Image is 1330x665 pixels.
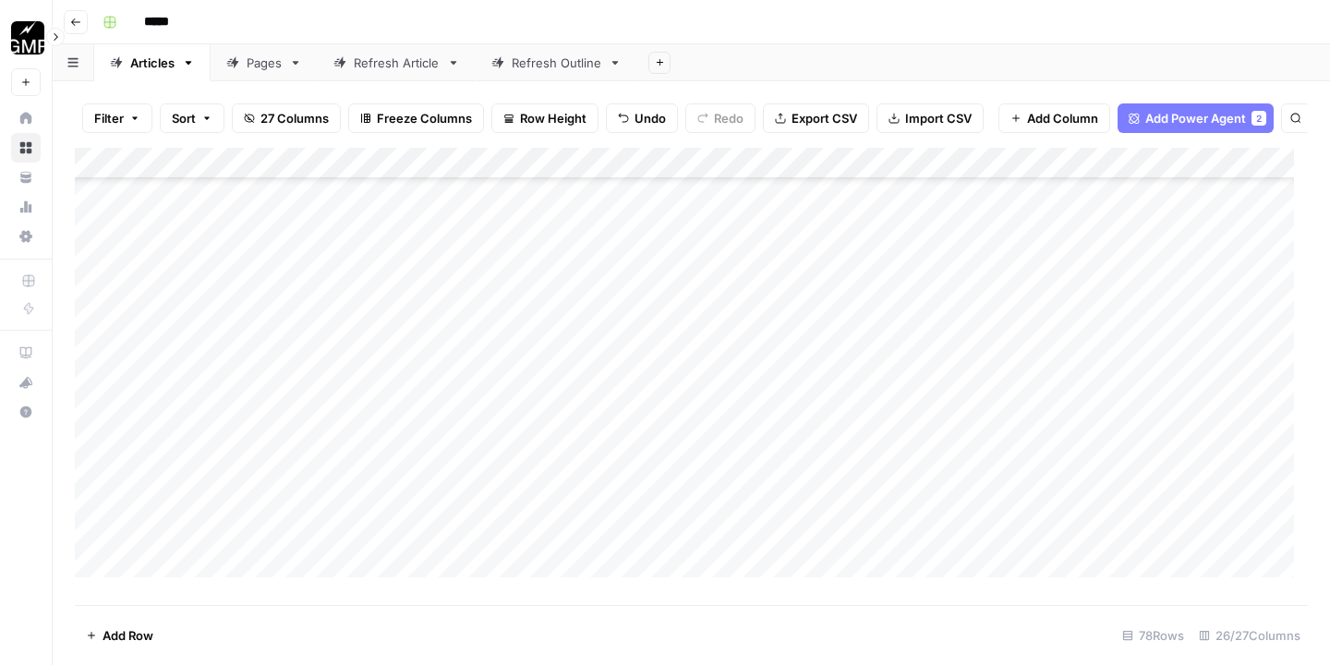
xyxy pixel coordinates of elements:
[877,103,984,133] button: Import CSV
[11,133,41,163] a: Browse
[11,368,41,397] button: What's new?
[232,103,341,133] button: 27 Columns
[714,109,744,127] span: Redo
[11,338,41,368] a: AirOps Academy
[160,103,224,133] button: Sort
[103,626,153,645] span: Add Row
[520,109,586,127] span: Row Height
[11,21,44,54] img: Growth Marketing Pro Logo
[11,222,41,251] a: Settings
[260,109,329,127] span: 27 Columns
[11,103,41,133] a: Home
[998,103,1110,133] button: Add Column
[476,44,637,81] a: Refresh Outline
[318,44,476,81] a: Refresh Article
[512,54,601,72] div: Refresh Outline
[11,15,41,61] button: Workspace: Growth Marketing Pro
[82,103,152,133] button: Filter
[94,109,124,127] span: Filter
[606,103,678,133] button: Undo
[11,397,41,427] button: Help + Support
[1191,621,1308,650] div: 26/27 Columns
[1118,103,1274,133] button: Add Power Agent2
[354,54,440,72] div: Refresh Article
[635,109,666,127] span: Undo
[491,103,598,133] button: Row Height
[247,54,282,72] div: Pages
[94,44,211,81] a: Articles
[11,192,41,222] a: Usage
[130,54,175,72] div: Articles
[348,103,484,133] button: Freeze Columns
[377,109,472,127] span: Freeze Columns
[1027,109,1098,127] span: Add Column
[1256,111,1262,126] span: 2
[75,621,164,650] button: Add Row
[1145,109,1246,127] span: Add Power Agent
[172,109,196,127] span: Sort
[685,103,756,133] button: Redo
[211,44,318,81] a: Pages
[1115,621,1191,650] div: 78 Rows
[905,109,972,127] span: Import CSV
[763,103,869,133] button: Export CSV
[11,163,41,192] a: Your Data
[1251,111,1266,126] div: 2
[792,109,857,127] span: Export CSV
[12,369,40,396] div: What's new?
